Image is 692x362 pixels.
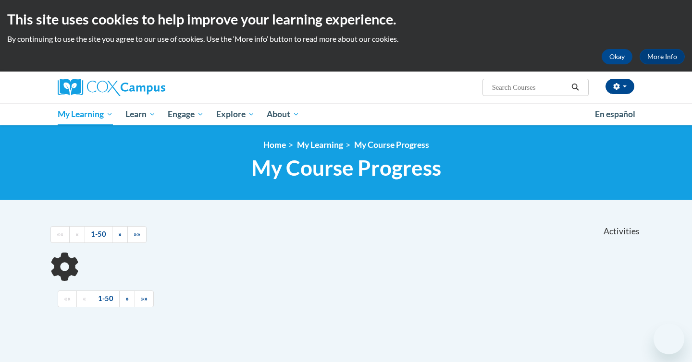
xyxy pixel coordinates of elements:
[69,226,85,243] a: Previous
[127,226,147,243] a: End
[51,103,119,125] a: My Learning
[210,103,261,125] a: Explore
[134,230,140,238] span: »»
[75,230,79,238] span: «
[43,103,649,125] div: Main menu
[161,103,210,125] a: Engage
[261,103,306,125] a: About
[58,79,240,96] a: Cox Campus
[595,109,635,119] span: En español
[216,109,255,120] span: Explore
[125,109,156,120] span: Learn
[251,155,441,181] span: My Course Progress
[64,294,71,302] span: ««
[58,109,113,120] span: My Learning
[135,290,154,307] a: End
[263,140,286,150] a: Home
[168,109,204,120] span: Engage
[92,290,120,307] a: 1-50
[7,34,685,44] p: By continuing to use the site you agree to our use of cookies. Use the ‘More info’ button to read...
[76,290,92,307] a: Previous
[85,226,112,243] a: 1-50
[491,82,568,93] input: Search Courses
[602,49,632,64] button: Okay
[119,103,162,125] a: Learn
[118,230,122,238] span: »
[58,79,165,96] img: Cox Campus
[83,294,86,302] span: «
[57,230,63,238] span: ««
[267,109,299,120] span: About
[141,294,148,302] span: »»
[297,140,343,150] a: My Learning
[640,49,685,64] a: More Info
[50,226,70,243] a: Begining
[119,290,135,307] a: Next
[605,79,634,94] button: Account Settings
[654,324,684,354] iframe: Button to launch messaging window
[354,140,429,150] a: My Course Progress
[7,10,685,29] h2: This site uses cookies to help improve your learning experience.
[58,290,77,307] a: Begining
[604,226,640,237] span: Activities
[125,294,129,302] span: »
[568,82,582,93] button: Search
[589,104,642,124] a: En español
[112,226,128,243] a: Next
